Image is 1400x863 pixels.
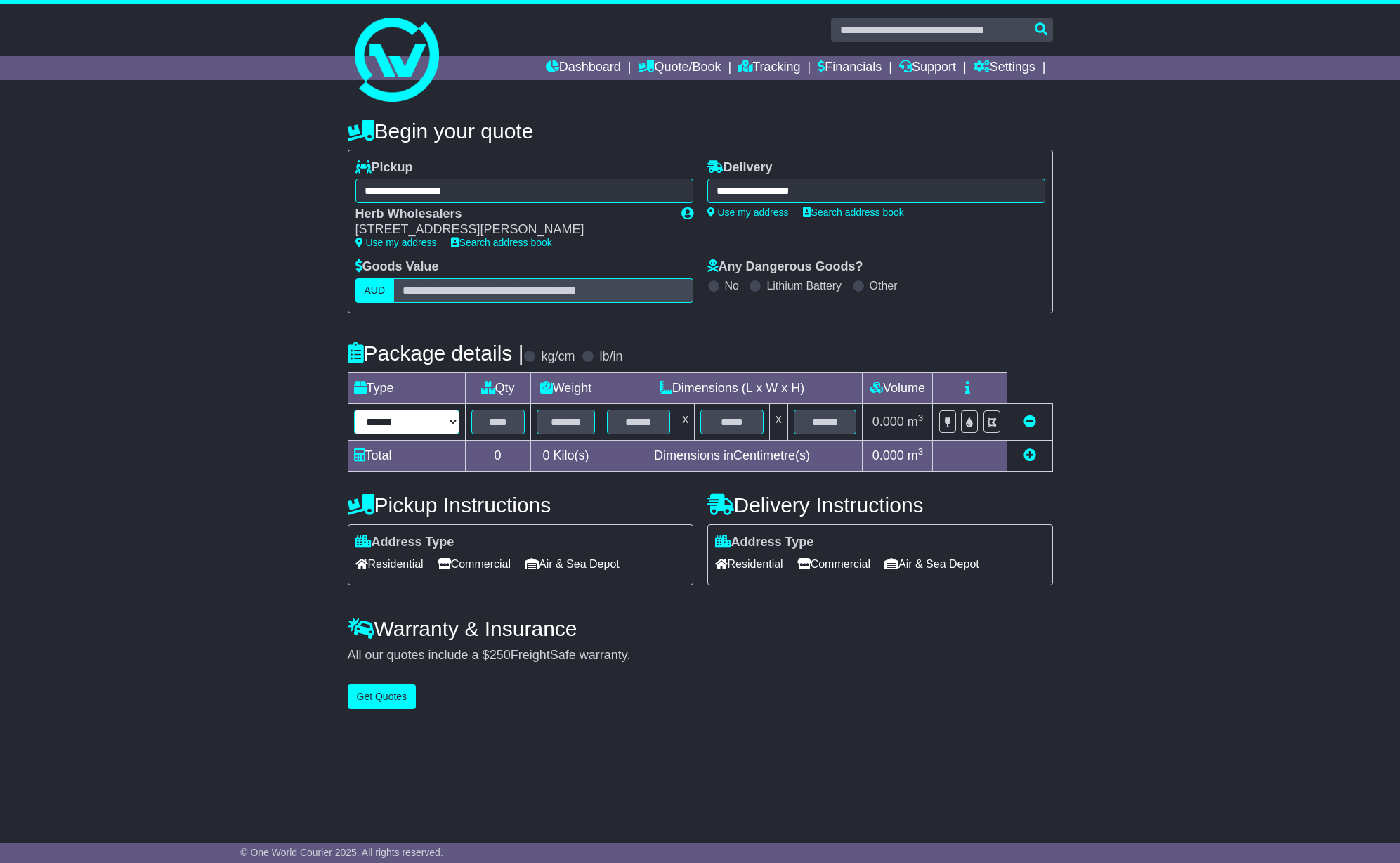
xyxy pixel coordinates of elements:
span: 0 [542,448,549,462]
a: Quote/Book [638,56,721,80]
label: No [725,279,739,292]
div: Herb Wholesalers [355,207,667,222]
span: Commercial [438,553,511,575]
h4: Begin your quote [348,119,1053,143]
td: Type [348,372,465,403]
button: Get Quotes [348,684,417,709]
span: m [908,415,924,429]
span: Residential [355,553,424,575]
label: AUD [355,278,395,303]
label: Address Type [355,535,454,550]
span: 0.000 [872,415,904,429]
label: Address Type [715,535,814,550]
a: Support [899,56,956,80]
h4: Pickup Instructions [348,493,693,517]
span: © One World Courier 2025. All rights reserved. [240,847,443,858]
a: Add new item [1023,448,1036,462]
label: lb/in [599,349,622,365]
h4: Warranty & Insurance [348,617,1053,640]
span: Air & Sea Depot [884,553,979,575]
a: Search address book [451,237,552,248]
label: Delivery [707,160,773,176]
span: m [908,448,924,462]
a: Financials [818,56,882,80]
a: Use my address [707,207,789,218]
sup: 3 [918,413,924,423]
label: Other [870,279,898,292]
sup: 3 [918,446,924,457]
td: Dimensions (L x W x H) [601,372,863,403]
label: kg/cm [541,349,575,365]
span: 250 [490,648,511,662]
a: Remove this item [1023,415,1036,429]
h4: Delivery Instructions [707,493,1053,517]
div: [STREET_ADDRESS][PERSON_NAME] [355,222,667,238]
td: Volume [863,372,933,403]
a: Dashboard [546,56,621,80]
label: Pickup [355,160,413,176]
a: Settings [974,56,1035,80]
span: Air & Sea Depot [525,553,620,575]
span: Commercial [797,553,870,575]
span: 0.000 [872,448,904,462]
span: Residential [715,553,783,575]
td: Qty [465,372,530,403]
td: x [769,403,787,440]
td: 0 [465,440,530,471]
label: Goods Value [355,259,439,275]
td: x [676,403,695,440]
label: Any Dangerous Goods? [707,259,863,275]
td: Dimensions in Centimetre(s) [601,440,863,471]
a: Use my address [355,237,437,248]
a: Tracking [738,56,800,80]
td: Total [348,440,465,471]
td: Kilo(s) [530,440,601,471]
td: Weight [530,372,601,403]
div: All our quotes include a $ FreightSafe warranty. [348,648,1053,663]
a: Search address book [803,207,904,218]
label: Lithium Battery [766,279,842,292]
h4: Package details | [348,342,524,365]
